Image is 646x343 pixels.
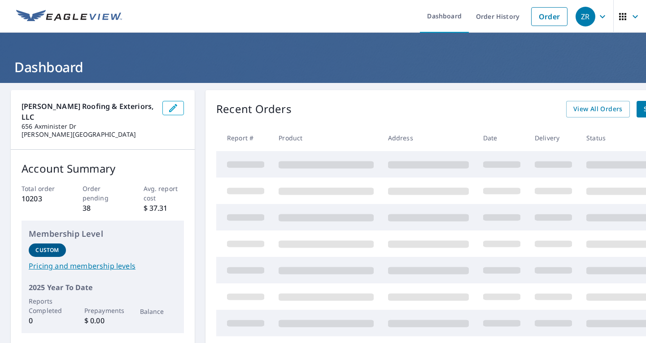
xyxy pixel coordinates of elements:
[29,282,177,293] p: 2025 Year To Date
[22,161,184,177] p: Account Summary
[566,101,630,117] a: View All Orders
[84,306,122,315] p: Prepayments
[573,104,623,115] span: View All Orders
[576,7,595,26] div: ZR
[29,261,177,271] a: Pricing and membership levels
[29,228,177,240] p: Membership Level
[35,246,59,254] p: Custom
[381,125,476,151] th: Address
[83,203,123,213] p: 38
[476,125,528,151] th: Date
[22,122,155,130] p: 656 Axminister Dr
[83,184,123,203] p: Order pending
[29,315,66,326] p: 0
[531,7,567,26] a: Order
[11,58,635,76] h1: Dashboard
[144,203,184,213] p: $ 37.31
[528,125,579,151] th: Delivery
[140,307,177,316] p: Balance
[216,101,292,117] p: Recent Orders
[144,184,184,203] p: Avg. report cost
[216,125,271,151] th: Report #
[16,10,122,23] img: EV Logo
[22,101,155,122] p: [PERSON_NAME] Roofing & Exteriors, LLC
[22,184,62,193] p: Total order
[22,193,62,204] p: 10203
[84,315,122,326] p: $ 0.00
[29,296,66,315] p: Reports Completed
[22,130,155,139] p: [PERSON_NAME][GEOGRAPHIC_DATA]
[271,125,381,151] th: Product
